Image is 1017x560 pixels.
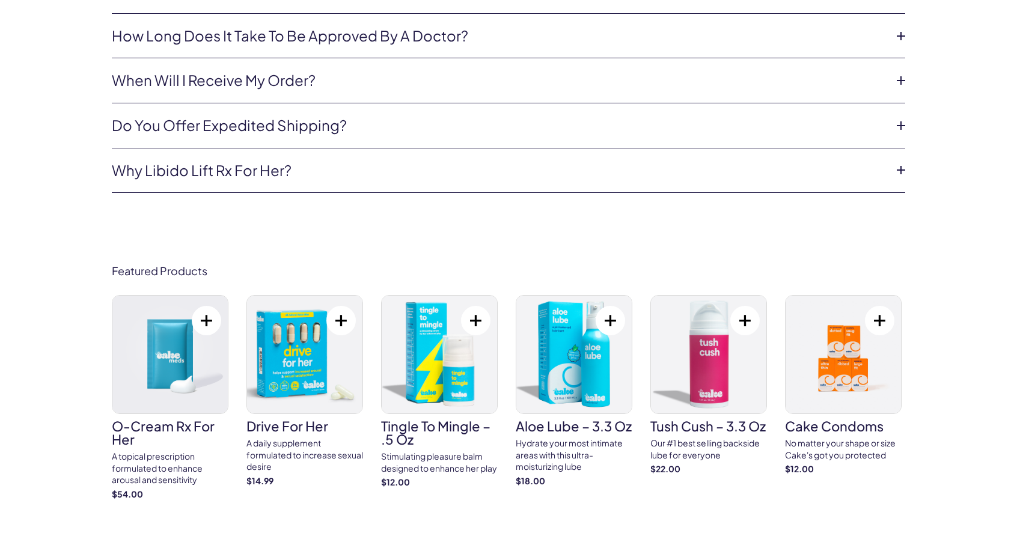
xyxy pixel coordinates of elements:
img: Aloe Lube – 3.3 oz [516,296,632,413]
a: Aloe Lube – 3.3 oz Aloe Lube – 3.3 oz Hydrate your most intimate areas with this ultra-moisturizi... [516,295,632,487]
a: Why Libido Lift Rx For Her? [112,160,886,181]
strong: $54.00 [112,488,228,501]
strong: $18.00 [516,475,632,487]
div: A daily supplement formulated to increase sexual desire [246,437,363,473]
div: Stimulating pleasure balm designed to enhance her play [381,451,498,474]
strong: $12.00 [381,476,498,488]
div: Hydrate your most intimate areas with this ultra-moisturizing lube [516,437,632,473]
img: O-Cream Rx for Her [112,296,228,413]
div: Our #1 best selling backside lube for everyone [650,437,767,461]
h3: Tingle To Mingle – .5 oz [381,419,498,446]
a: When will I receive my order? [112,70,886,91]
img: Tingle To Mingle – .5 oz [382,296,497,413]
a: Tingle To Mingle – .5 oz Tingle To Mingle – .5 oz Stimulating pleasure balm designed to enhance h... [381,295,498,488]
h3: O-Cream Rx for Her [112,419,228,446]
a: Tush Cush – 3.3 oz Tush Cush – 3.3 oz Our #1 best selling backside lube for everyone $22.00 [650,295,767,475]
a: Cake Condoms Cake Condoms No matter your shape or size Cake's got you protected $12.00 [785,295,902,475]
strong: $14.99 [246,475,363,487]
div: A topical prescription formulated to enhance arousal and sensitivity [112,451,228,486]
a: O-Cream Rx for Her O-Cream Rx for Her A topical prescription formulated to enhance arousal and se... [112,295,228,500]
strong: $22.00 [650,463,767,475]
strong: $12.00 [785,463,902,475]
a: Do you offer expedited shipping? [112,115,886,136]
h3: Aloe Lube – 3.3 oz [516,419,632,433]
h3: Cake Condoms [785,419,902,433]
div: No matter your shape or size Cake's got you protected [785,437,902,461]
img: Tush Cush – 3.3 oz [651,296,766,413]
h3: Tush Cush – 3.3 oz [650,419,767,433]
a: How long does it take to be approved by a doctor? [112,26,886,46]
img: Cake Condoms [786,296,901,413]
img: drive for her [247,296,362,413]
h3: drive for her [246,419,363,433]
a: drive for her drive for her A daily supplement formulated to increase sexual desire $14.99 [246,295,363,487]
